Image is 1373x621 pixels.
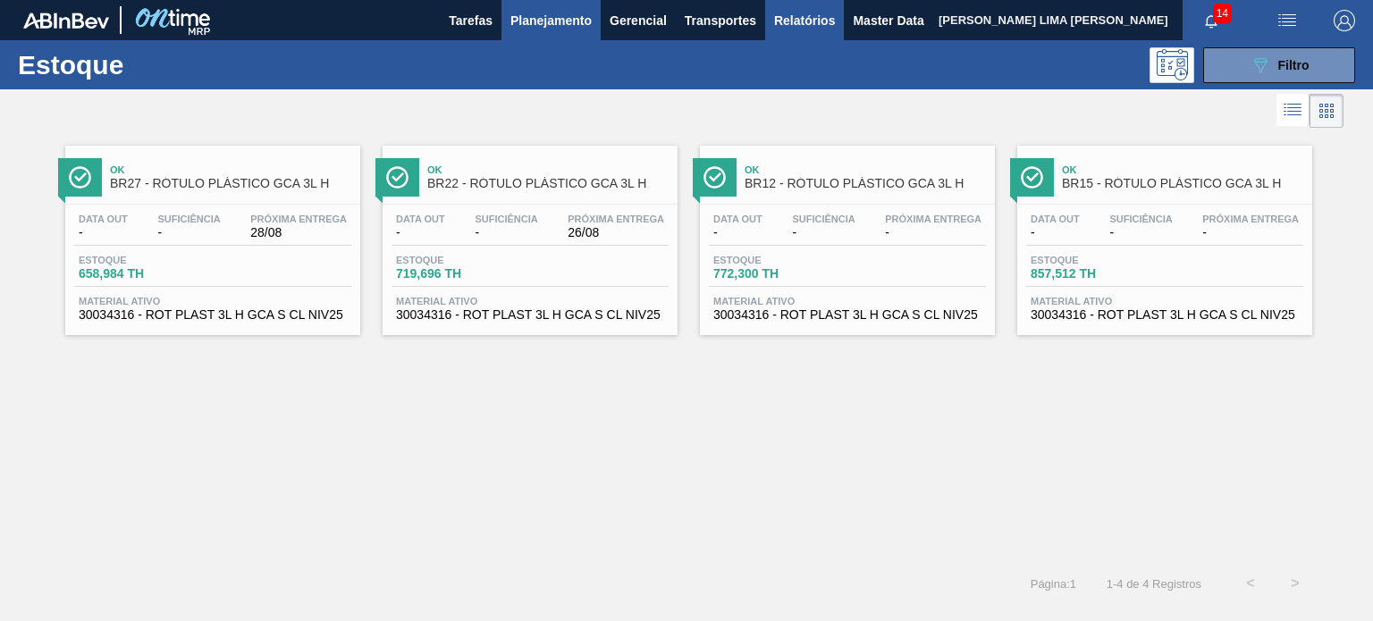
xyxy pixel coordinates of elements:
span: Data out [396,214,445,224]
span: 28/08 [250,226,347,239]
img: Logout [1334,10,1355,31]
span: Estoque [396,255,521,265]
span: - [475,226,537,239]
img: userActions [1276,10,1298,31]
img: Ícone [69,166,91,189]
span: 30034316 - ROT PLAST 3L H GCA S CL NIV25 [713,308,981,322]
span: Página : 1 [1031,577,1076,591]
span: 14 [1213,4,1232,23]
span: 772,300 TH [713,267,838,281]
span: 1 - 4 de 4 Registros [1103,577,1201,591]
span: Estoque [1031,255,1156,265]
a: ÍconeOkBR15 - RÓTULO PLÁSTICO GCA 3L HData out-Suficiência-Próxima Entrega-Estoque857,512 THMater... [1004,132,1321,335]
span: Ok [427,164,669,175]
span: Data out [1031,214,1080,224]
span: Master Data [853,10,923,31]
span: 857,512 TH [1031,267,1156,281]
div: Visão em Lista [1276,94,1310,128]
span: Próxima Entrega [885,214,981,224]
button: Filtro [1203,47,1355,83]
span: Material ativo [396,296,664,306]
span: Gerencial [610,10,667,31]
span: Transportes [685,10,756,31]
span: Material ativo [1031,296,1299,306]
span: Planejamento [510,10,592,31]
button: > [1273,561,1318,606]
span: BR22 - RÓTULO PLÁSTICO GCA 3L H [427,177,669,190]
span: Ok [110,164,351,175]
img: TNhmsLtSVTkK8tSr43FrP2fwEKptu5GPRR3wAAAABJRU5ErkJggg== [23,13,109,29]
span: - [1202,226,1299,239]
span: Data out [713,214,762,224]
span: Suficiência [792,214,855,224]
span: 719,696 TH [396,267,521,281]
span: Estoque [79,255,204,265]
span: 30034316 - ROT PLAST 3L H GCA S CL NIV25 [1031,308,1299,322]
button: < [1228,561,1273,606]
span: Suficiência [475,214,537,224]
span: Estoque [713,255,838,265]
span: Suficiência [1109,214,1172,224]
a: ÍconeOkBR27 - RÓTULO PLÁSTICO GCA 3L HData out-Suficiência-Próxima Entrega28/08Estoque658,984 THM... [52,132,369,335]
span: Material ativo [713,296,981,306]
span: Ok [745,164,986,175]
h1: Estoque [18,55,274,75]
span: Próxima Entrega [1202,214,1299,224]
span: - [713,226,762,239]
span: Relatórios [774,10,835,31]
span: 30034316 - ROT PLAST 3L H GCA S CL NIV25 [396,308,664,322]
span: Tarefas [449,10,493,31]
span: - [1031,226,1080,239]
span: - [1109,226,1172,239]
span: - [792,226,855,239]
span: - [79,226,128,239]
span: Suficiência [157,214,220,224]
button: Notificações [1183,8,1240,33]
span: Próxima Entrega [250,214,347,224]
span: 658,984 TH [79,267,204,281]
span: Filtro [1278,58,1310,72]
img: Ícone [703,166,726,189]
span: 30034316 - ROT PLAST 3L H GCA S CL NIV25 [79,308,347,322]
a: ÍconeOkBR12 - RÓTULO PLÁSTICO GCA 3L HData out-Suficiência-Próxima Entrega-Estoque772,300 THMater... [686,132,1004,335]
span: - [396,226,445,239]
span: BR15 - RÓTULO PLÁSTICO GCA 3L H [1062,177,1303,190]
span: Data out [79,214,128,224]
span: Ok [1062,164,1303,175]
span: Material ativo [79,296,347,306]
img: Ícone [1021,166,1043,189]
img: Ícone [386,166,409,189]
span: BR12 - RÓTULO PLÁSTICO GCA 3L H [745,177,986,190]
div: Visão em Cards [1310,94,1344,128]
span: 26/08 [568,226,664,239]
a: ÍconeOkBR22 - RÓTULO PLÁSTICO GCA 3L HData out-Suficiência-Próxima Entrega26/08Estoque719,696 THM... [369,132,686,335]
span: - [885,226,981,239]
div: Pogramando: nenhum usuário selecionado [1150,47,1194,83]
span: - [157,226,220,239]
span: Próxima Entrega [568,214,664,224]
span: BR27 - RÓTULO PLÁSTICO GCA 3L H [110,177,351,190]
